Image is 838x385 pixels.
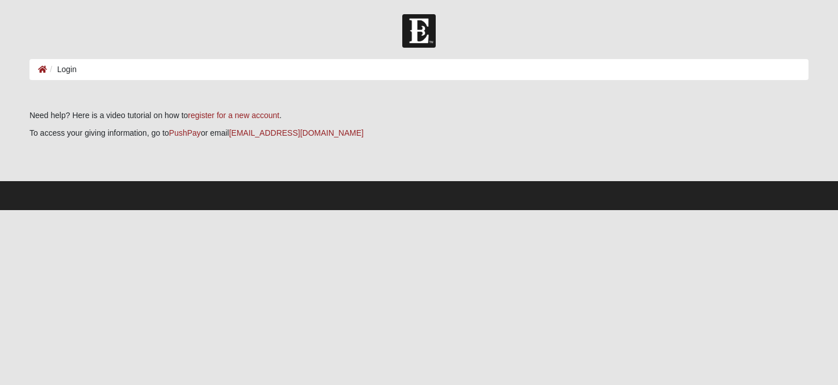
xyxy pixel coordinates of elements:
[47,64,77,76] li: Login
[188,111,279,120] a: register for a new account
[169,128,201,137] a: PushPay
[30,110,808,122] p: Need help? Here is a video tutorial on how to .
[229,128,364,137] a: [EMAIL_ADDRESS][DOMAIN_NAME]
[30,127,808,139] p: To access your giving information, go to or email
[402,14,436,48] img: Church of Eleven22 Logo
